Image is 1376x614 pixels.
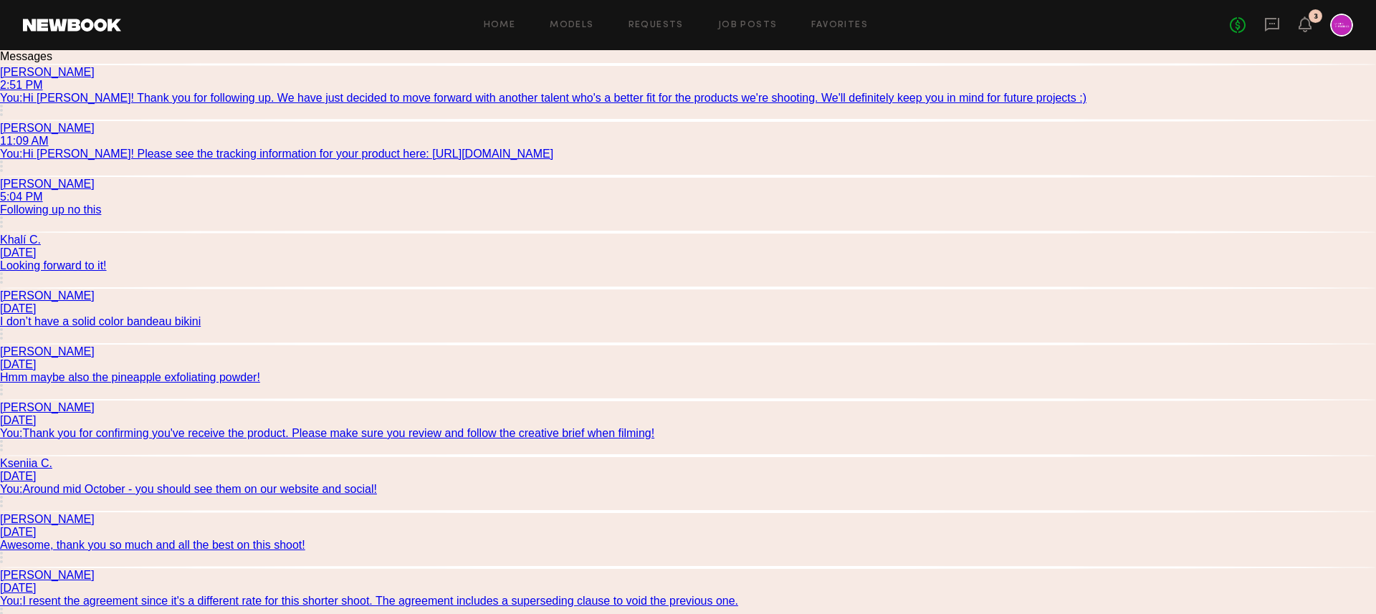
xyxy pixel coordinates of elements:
[629,21,684,30] a: Requests
[718,21,778,30] a: Job Posts
[811,21,868,30] a: Favorites
[1314,13,1318,21] div: 3
[550,21,593,30] a: Models
[484,21,516,30] a: Home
